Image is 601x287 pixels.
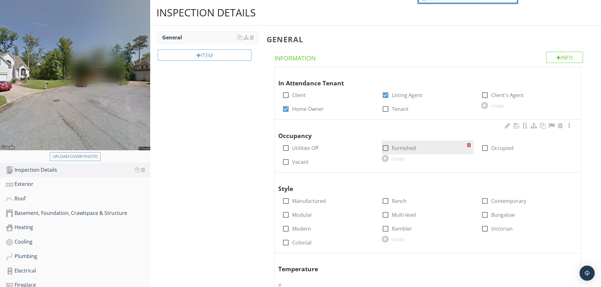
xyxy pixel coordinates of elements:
label: Client's Agent [491,92,524,98]
div: Basement, Foundation, Crawlspace & Structure [6,209,150,217]
div: OTHER [392,237,404,242]
label: Colonial [292,239,311,246]
label: Ranch [392,198,407,204]
div: Upload cover photo [53,153,98,160]
label: Client [292,92,306,98]
div: OTHER [392,157,404,162]
div: Item [158,49,251,61]
div: Plumbing [6,252,150,261]
div: Temperature [278,256,562,274]
label: Modern [292,226,311,232]
label: Tenant [392,106,409,112]
label: Home Owner [292,106,324,112]
h4: Information [274,52,583,62]
div: Style [278,175,562,193]
div: Open Intercom Messenger [580,266,595,281]
div: Electrical [6,267,150,275]
label: Victorian [491,226,513,232]
label: Vacant [292,159,309,165]
div: Heating [6,223,150,232]
label: Bungalow [491,212,515,218]
label: Multi-level [392,212,416,218]
div: Cooling [6,238,150,246]
label: Rambler [392,226,412,232]
label: Utilities Off [292,145,319,151]
div: OTHER [491,104,504,109]
div: Info [546,52,583,63]
label: Manufactured [292,198,326,204]
label: Furnished [392,145,416,151]
h3: General [267,35,591,43]
div: In Attendance Tenant [278,70,562,88]
label: Modular [292,212,312,218]
label: Contemporary [491,198,526,204]
div: Roof [6,195,150,203]
label: Listing Agent [392,92,422,98]
div: Exterior [6,180,150,188]
button: Upload cover photo [50,152,101,161]
div: Inspection Details [156,6,256,19]
div: Occupancy [278,122,562,141]
label: Occupied [491,145,514,151]
div: General [162,34,259,41]
div: Inspection Details [6,166,150,174]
